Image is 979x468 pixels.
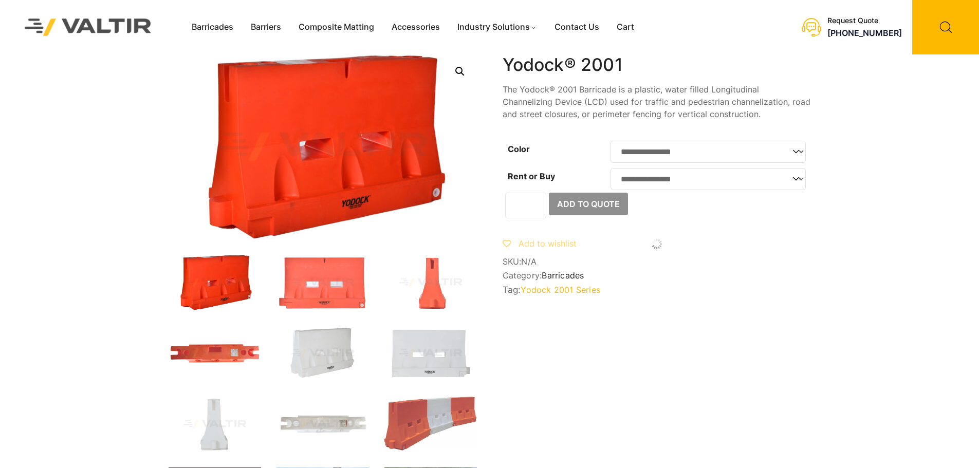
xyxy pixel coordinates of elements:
a: Industry Solutions [449,20,546,35]
span: Category: [503,271,811,280]
img: 2001_Org_Side.jpg [384,255,477,310]
div: Request Quote [827,16,902,25]
label: Color [508,144,530,154]
img: 2001_Org_Top.jpg [169,326,261,381]
a: Yodock 2001 Series [521,285,600,295]
a: Composite Matting [290,20,383,35]
a: Barricades [183,20,242,35]
h1: Yodock® 2001 [503,54,811,76]
span: N/A [521,256,537,267]
img: 2001_Nat_Front.jpg [384,326,477,381]
a: Barriers [242,20,290,35]
p: The Yodock® 2001 Barricade is a plastic, water filled Longitudinal Channelizing Device (LCD) used... [503,83,811,120]
label: Rent or Buy [508,171,555,181]
a: [PHONE_NUMBER] [827,28,902,38]
img: 2001_Org_3Q-1.jpg [169,255,261,310]
a: Cart [608,20,643,35]
a: Contact Us [546,20,608,35]
a: Accessories [383,20,449,35]
button: Add to Quote [549,193,628,215]
img: yodock-2001-barrier-7.jpg [384,397,477,451]
img: 2001_Nat_Side.jpg [169,397,261,452]
img: Valtir Rentals [11,5,165,49]
span: SKU: [503,257,811,267]
img: 2001_Nat_3Q-1.jpg [276,326,369,381]
input: Product quantity [505,193,546,218]
span: Tag: [503,285,811,295]
img: 2001_Org_Front.jpg [276,255,369,310]
a: Barricades [542,270,584,280]
img: 2001_Nat_Top.jpg [276,397,369,452]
